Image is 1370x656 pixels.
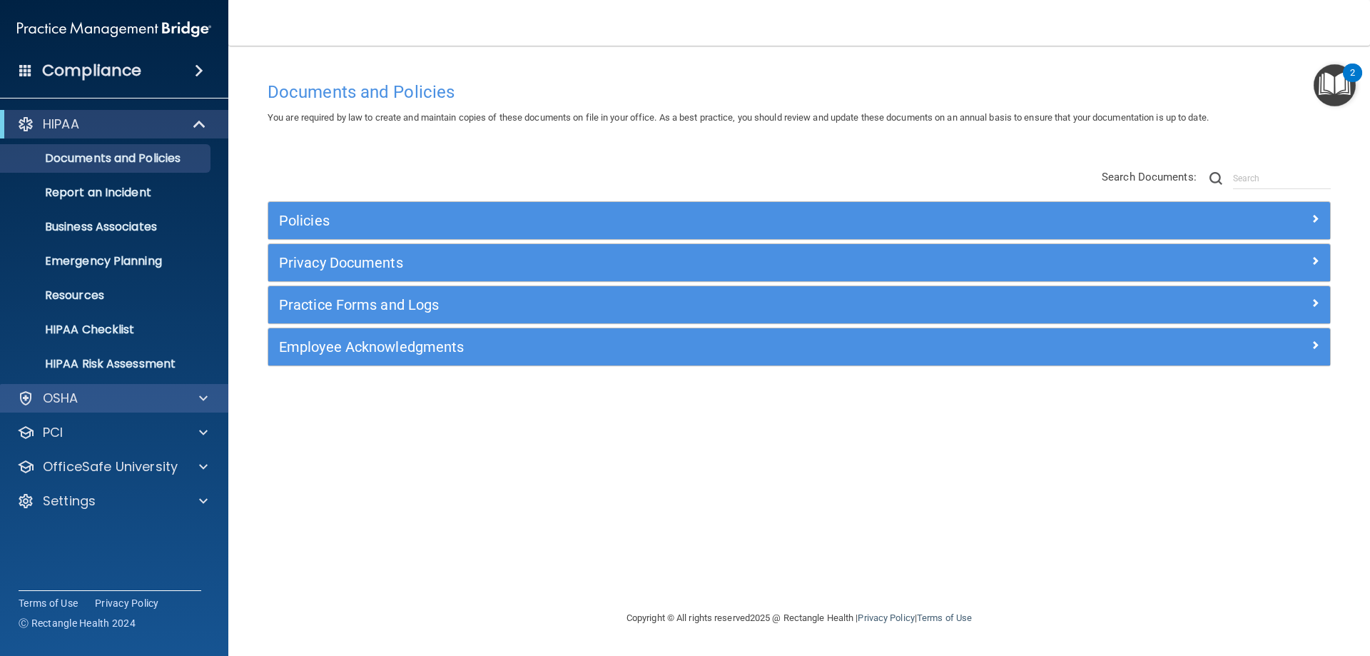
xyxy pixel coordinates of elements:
[17,15,211,44] img: PMB logo
[279,293,1319,316] a: Practice Forms and Logs
[1233,168,1331,189] input: Search
[17,390,208,407] a: OSHA
[9,288,204,303] p: Resources
[1209,172,1222,185] img: ic-search.3b580494.png
[917,612,972,623] a: Terms of Use
[43,116,79,133] p: HIPAA
[279,213,1054,228] h5: Policies
[279,209,1319,232] a: Policies
[268,83,1331,101] h4: Documents and Policies
[9,186,204,200] p: Report an Incident
[95,596,159,610] a: Privacy Policy
[279,335,1319,358] a: Employee Acknowledgments
[9,220,204,234] p: Business Associates
[17,424,208,441] a: PCI
[279,297,1054,313] h5: Practice Forms and Logs
[279,251,1319,274] a: Privacy Documents
[268,112,1209,123] span: You are required by law to create and maintain copies of these documents on file in your office. ...
[19,616,136,630] span: Ⓒ Rectangle Health 2024
[17,493,208,510] a: Settings
[43,424,63,441] p: PCI
[1123,555,1353,612] iframe: Drift Widget Chat Controller
[42,61,141,81] h4: Compliance
[9,323,204,337] p: HIPAA Checklist
[9,151,204,166] p: Documents and Policies
[43,390,78,407] p: OSHA
[43,493,96,510] p: Settings
[1102,171,1197,183] span: Search Documents:
[279,339,1054,355] h5: Employee Acknowledgments
[9,254,204,268] p: Emergency Planning
[19,596,78,610] a: Terms of Use
[539,595,1060,641] div: Copyright © All rights reserved 2025 @ Rectangle Health | |
[9,357,204,371] p: HIPAA Risk Assessment
[858,612,914,623] a: Privacy Policy
[17,116,207,133] a: HIPAA
[1350,73,1355,91] div: 2
[1314,64,1356,106] button: Open Resource Center, 2 new notifications
[17,458,208,475] a: OfficeSafe University
[43,458,178,475] p: OfficeSafe University
[279,255,1054,271] h5: Privacy Documents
